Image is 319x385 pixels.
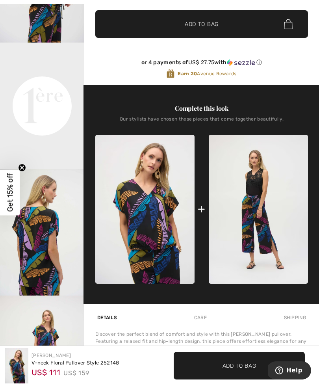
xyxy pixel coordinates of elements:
span: US$ 27.75 [188,59,215,66]
span: Add to Bag [223,361,256,370]
img: Bag.svg [284,19,293,29]
a: [PERSON_NAME] [32,353,71,358]
div: Care [192,311,209,325]
div: Shipping [282,311,308,325]
div: or 4 payments of with [95,59,308,66]
span: Avenue Rewards [178,70,236,77]
span: Get 15% off [6,173,15,212]
img: V-Neck Floral Pullover Style 252148 [5,348,28,383]
div: Details [95,311,119,325]
div: + [198,200,205,218]
div: or 4 payments ofUS$ 27.75withSezzle Click to learn more about Sezzle [95,59,308,69]
div: Complete this look [95,104,308,113]
img: Avenue Rewards [167,69,174,78]
img: V-Neck Floral Pullover Style 252148 [95,135,195,284]
div: Our stylists have chosen these pieces that come together beautifully. [95,116,308,128]
div: Discover the perfect blend of comfort and style with this [PERSON_NAME] pullover. Featuring a rel... [95,331,308,366]
div: V-neck Floral Pullover Style 252148 [32,359,119,367]
button: Add to Bag [174,352,305,379]
span: US$ 159 [63,367,89,379]
button: Close teaser [18,164,26,171]
strong: Earn 20 [178,71,197,76]
span: Add to Bag [185,20,219,28]
span: US$ 111 [32,365,60,377]
iframe: Opens a widget where you can find more information [268,361,311,381]
button: Add to Bag [95,10,308,38]
img: Floral Full-Length Trousers Style 252154 [209,135,308,284]
img: Sezzle [227,59,255,66]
